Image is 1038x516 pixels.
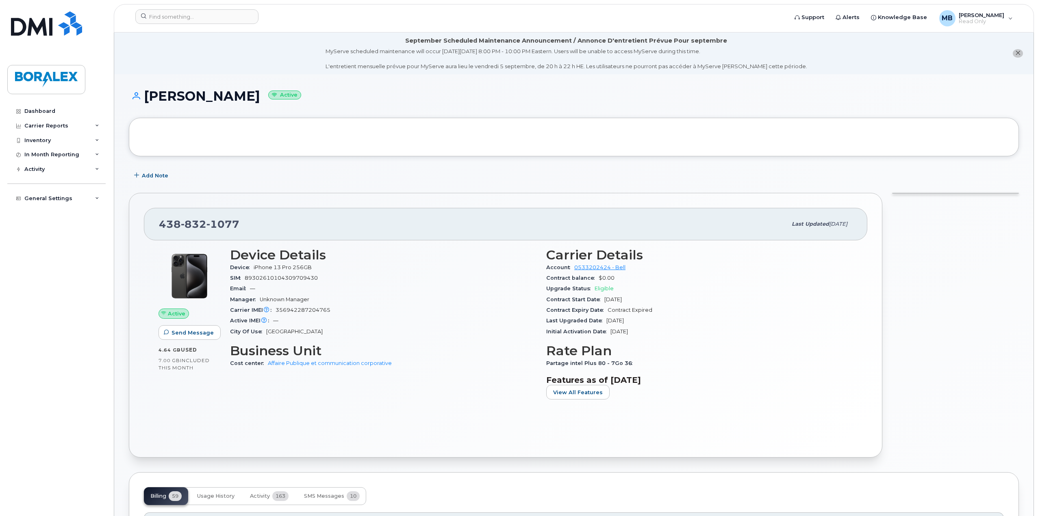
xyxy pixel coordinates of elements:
span: Active IMEI [230,317,273,324]
span: Upgrade Status [546,285,595,291]
small: Active [268,91,301,100]
img: iPhone_15_Pro_Black.png [165,252,214,300]
span: 163 [272,491,289,501]
span: [DATE] [606,317,624,324]
span: [DATE] [604,296,622,302]
a: 0533202424 - Bell [574,264,625,270]
span: Activity [250,493,270,499]
span: included this month [159,357,210,371]
button: View All Features [546,385,610,399]
div: MyServe scheduled maintenance will occur [DATE][DATE] 8:00 PM - 10:00 PM Eastern. Users will be u... [326,47,807,70]
h3: Business Unit [230,343,536,358]
span: Usage History [197,493,235,499]
span: City Of Use [230,328,266,335]
span: iPhone 13 Pro 256GB [254,264,312,270]
span: 4.64 GB [159,347,181,353]
span: 356942287204765 [276,307,330,313]
h3: Device Details [230,248,536,262]
span: Contract Expired [608,307,652,313]
button: close notification [1013,49,1023,58]
span: 832 [181,218,206,230]
span: [DATE] [829,221,847,227]
span: Send Message [172,329,214,337]
h1: [PERSON_NAME] [129,89,1019,103]
span: — [250,285,255,291]
span: Eligible [595,285,614,291]
span: View All Features [553,389,603,396]
span: Device [230,264,254,270]
span: 89302610104309709430 [245,275,318,281]
span: Add Note [142,172,168,179]
span: Account [546,264,574,270]
h3: Carrier Details [546,248,853,262]
span: Contract Start Date [546,296,604,302]
span: 7.00 GB [159,358,180,363]
span: [DATE] [610,328,628,335]
span: 10 [347,491,360,501]
span: Email [230,285,250,291]
div: September Scheduled Maintenance Announcement / Annonce D'entretient Prévue Pour septembre [405,37,727,45]
span: Initial Activation Date [546,328,610,335]
span: — [273,317,278,324]
h3: Features as of [DATE] [546,375,853,385]
button: Send Message [159,325,221,340]
span: [GEOGRAPHIC_DATA] [266,328,323,335]
a: Affaire Publique et communication corporative [268,360,392,366]
span: Unknown Manager [260,296,309,302]
span: Partage intel Plus 80 - 7Go 36 [546,360,636,366]
span: $0.00 [599,275,615,281]
h3: Rate Plan [546,343,853,358]
span: Last Upgraded Date [546,317,606,324]
span: used [181,347,197,353]
button: Add Note [129,168,175,183]
span: 1077 [206,218,239,230]
span: Contract Expiry Date [546,307,608,313]
span: Cost center [230,360,268,366]
span: Carrier IMEI [230,307,276,313]
span: Contract balance [546,275,599,281]
span: Active [168,310,185,317]
span: SMS Messages [304,493,344,499]
span: 438 [159,218,239,230]
span: SIM [230,275,245,281]
span: Last updated [792,221,829,227]
span: Manager [230,296,260,302]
